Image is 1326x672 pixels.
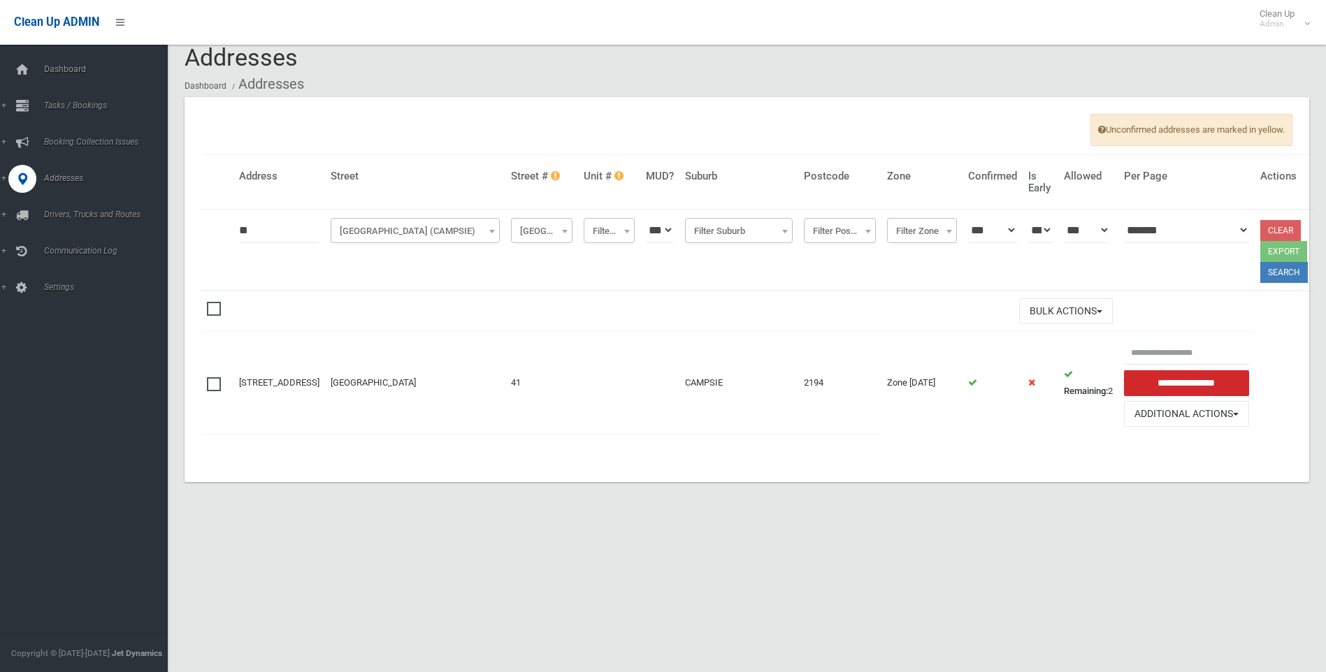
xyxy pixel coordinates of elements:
h4: Per Page [1124,170,1249,182]
h4: Actions [1260,170,1308,182]
h4: Suburb [685,170,792,182]
h4: Unit # [584,170,635,182]
h4: Street [331,170,500,182]
span: Copyright © [DATE]-[DATE] [11,648,110,658]
td: 41 [505,332,577,434]
h4: Address [239,170,319,182]
strong: Jet Dynamics [112,648,162,658]
td: [GEOGRAPHIC_DATA] [325,332,505,434]
button: Bulk Actions [1019,298,1113,324]
span: Unconfirmed addresses are marked in yellow. [1090,114,1292,146]
span: Dashboard [40,64,178,74]
span: Filter Suburb [689,221,788,241]
span: Filter Zone [891,221,953,241]
span: Addresses [185,43,298,71]
button: Search [1260,262,1308,283]
span: Filter Street # [511,218,572,243]
h4: Confirmed [968,170,1017,182]
td: Zone [DATE] [881,332,963,434]
a: Clear [1260,220,1301,241]
span: Filter Unit # [587,221,631,241]
td: CAMPSIE [679,332,798,434]
span: Booking Collection Issues [40,137,178,147]
span: Clean Up [1253,8,1309,29]
button: Export [1260,241,1307,262]
h4: Is Early [1028,170,1052,193]
span: Settings [40,282,178,292]
h4: Allowed [1064,170,1113,182]
td: 2194 [798,332,881,434]
h4: MUD? [646,170,675,182]
td: 2 [1058,332,1118,434]
span: Addresses [40,173,178,183]
span: Filter Street # [514,221,568,241]
strong: Remaining: [1064,386,1108,396]
a: Dashboard [185,81,226,91]
span: Clean Up ADMIN [14,15,99,29]
li: Addresses [229,71,304,97]
button: Additional Actions [1124,401,1249,427]
span: Filter Postcode [807,221,872,241]
span: Scahill Street (CAMPSIE) [334,221,496,241]
span: Drivers, Trucks and Routes [40,210,178,219]
span: Filter Postcode [804,218,876,243]
h4: Zone [887,170,957,182]
span: Filter Unit # [584,218,635,243]
span: Tasks / Bookings [40,101,178,110]
span: Filter Zone [887,218,957,243]
h4: Postcode [804,170,876,182]
span: Filter Suburb [685,218,792,243]
span: Communication Log [40,246,178,256]
small: Admin [1260,19,1295,29]
a: [STREET_ADDRESS] [239,377,319,388]
span: Scahill Street (CAMPSIE) [331,218,500,243]
h4: Street # [511,170,572,182]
